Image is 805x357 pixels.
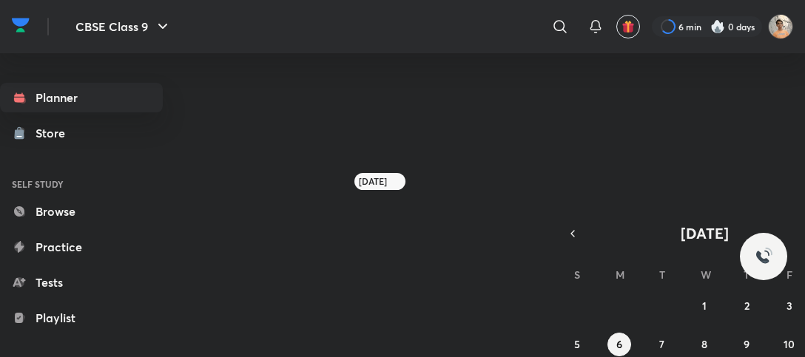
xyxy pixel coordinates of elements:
button: October 7, 2025 [650,333,674,356]
button: CBSE Class 9 [67,12,181,41]
button: October 9, 2025 [735,333,758,356]
button: October 1, 2025 [693,294,716,318]
abbr: October 3, 2025 [787,299,792,313]
button: October 10, 2025 [778,333,801,356]
img: avatar [622,20,635,33]
img: Company Logo [12,14,30,36]
h6: [DATE] [359,176,387,188]
abbr: Monday [616,268,624,282]
div: Store [36,124,74,142]
abbr: October 7, 2025 [659,337,664,351]
img: streak [710,19,725,34]
abbr: October 8, 2025 [701,337,707,351]
abbr: Tuesday [659,268,665,282]
abbr: Thursday [744,268,750,282]
img: Aashman Srivastava [768,14,793,39]
abbr: October 9, 2025 [744,337,750,351]
span: [DATE] [681,223,729,243]
img: ttu [755,248,772,265]
button: avatar [616,15,640,38]
abbr: October 5, 2025 [574,337,580,351]
abbr: Wednesday [701,268,711,282]
abbr: October 10, 2025 [784,337,795,351]
button: October 2, 2025 [735,294,758,318]
button: October 6, 2025 [607,333,631,356]
button: October 5, 2025 [565,333,589,356]
abbr: Sunday [574,268,580,282]
abbr: October 1, 2025 [702,299,707,313]
a: Company Logo [12,14,30,40]
button: October 3, 2025 [778,294,801,318]
abbr: October 2, 2025 [744,299,750,313]
button: October 8, 2025 [693,333,716,356]
abbr: Friday [787,268,792,282]
abbr: October 6, 2025 [616,337,622,351]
